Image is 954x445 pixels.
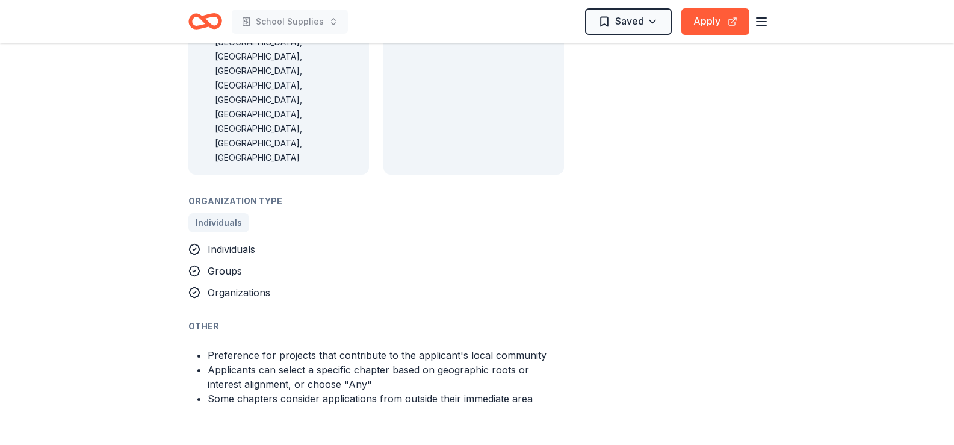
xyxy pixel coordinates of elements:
div: Organization Type [188,194,564,208]
button: School Supplies [232,10,348,34]
li: Some chapters consider applications from outside their immediate area [208,391,564,406]
span: Individuals [196,216,242,230]
span: Organizations [208,287,270,299]
span: School Supplies [256,14,324,29]
li: Applicants can select a specific chapter based on geographic roots or interest alignment, or choo... [208,363,564,391]
span: Groups [208,265,242,277]
span: Individuals [208,243,255,255]
a: Individuals [188,213,249,232]
span: Saved [615,13,644,29]
li: Preference for projects that contribute to the applicant's local community [208,348,564,363]
button: Saved [585,8,672,35]
button: Apply [681,8,749,35]
a: Home [188,7,222,36]
div: Other [188,319,564,334]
